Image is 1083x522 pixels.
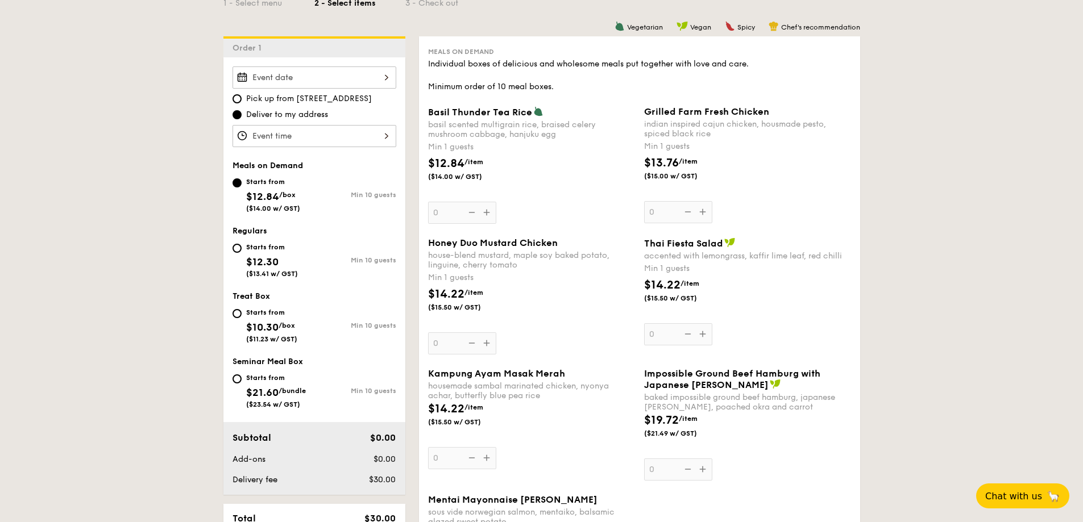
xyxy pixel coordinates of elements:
span: $12.84 [428,157,464,170]
span: /item [464,158,483,166]
button: Chat with us🦙 [976,483,1069,508]
span: Grilled Farm Fresh Chicken [644,106,769,117]
span: Regulars [233,226,267,236]
span: $0.00 [374,454,396,464]
div: Min 10 guests [314,387,396,395]
img: icon-vegan.f8ff3823.svg [677,21,688,31]
span: ($11.23 w/ GST) [246,335,297,343]
div: indian inspired cajun chicken, housmade pesto, spiced black rice [644,119,851,139]
span: /item [680,279,699,287]
span: $14.22 [428,402,464,416]
span: Impossible Ground Beef Hamburg with Japanese [PERSON_NAME] [644,368,820,390]
span: Seminar Meal Box [233,357,303,366]
div: Starts from [246,308,297,317]
span: /box [279,321,295,329]
div: accented with lemongrass, kaffir lime leaf, red chilli [644,251,851,261]
span: /box [279,191,296,199]
span: ($13.41 w/ GST) [246,270,298,278]
img: icon-vegetarian.fe4039eb.svg [615,21,625,31]
span: Chef's recommendation [781,23,860,31]
span: /bundle [279,387,306,395]
img: icon-spicy.37a8142b.svg [725,21,735,31]
span: ($14.00 w/ GST) [428,172,505,181]
input: Pick up from [STREET_ADDRESS] [233,94,242,103]
span: ($15.50 w/ GST) [428,417,505,427]
span: Kampung Ayam Masak Merah [428,368,565,379]
span: $14.22 [428,287,464,301]
input: Deliver to my address [233,110,242,119]
span: Mentai Mayonnaise [PERSON_NAME] [428,494,597,505]
div: Min 10 guests [314,256,396,264]
div: Starts from [246,373,306,382]
img: icon-chef-hat.a58ddaea.svg [769,21,779,31]
span: Add-ons [233,454,265,464]
span: $19.72 [644,414,679,427]
div: Min 10 guests [314,191,396,199]
div: Individual boxes of delicious and wholesome meals put together with love and care. Minimum order ... [428,59,851,93]
span: Meals on Demand [428,48,494,56]
span: Meals on Demand [233,161,303,170]
span: $14.22 [644,278,680,292]
input: Starts from$12.84/box($14.00 w/ GST)Min 10 guests [233,178,242,187]
span: Pick up from [STREET_ADDRESS] [246,93,372,105]
span: $30.00 [369,475,396,485]
span: Spicy [737,23,755,31]
span: ($15.50 w/ GST) [428,303,505,312]
span: $21.60 [246,386,279,399]
span: ($14.00 w/ GST) [246,204,300,212]
span: Vegetarian [627,23,663,31]
span: Deliver to my address [246,109,328,120]
span: ($23.54 w/ GST) [246,400,300,408]
input: Starts from$21.60/bundle($23.54 w/ GST)Min 10 guests [233,374,242,383]
span: /item [464,289,483,297]
span: Treat Box [233,291,270,301]
div: Min 1 guests [428,141,635,153]
span: Basil Thunder Tea Rice [428,107,532,118]
span: $13.76 [644,156,679,170]
span: ($15.00 w/ GST) [644,172,721,181]
span: Delivery fee [233,475,277,485]
input: Event date [233,66,396,89]
div: Starts from [246,177,300,186]
span: Subtotal [233,432,271,443]
img: icon-vegan.f8ff3823.svg [770,379,781,389]
div: Min 1 guests [428,272,635,283]
span: Order 1 [233,43,266,53]
span: 🦙 [1047,490,1060,503]
span: ($21.49 w/ GST) [644,429,721,438]
span: Thai Fiesta Salad [644,238,723,249]
div: Min 1 guests [644,141,851,152]
input: Starts from$10.30/box($11.23 w/ GST)Min 10 guests [233,309,242,318]
div: house-blend mustard, maple soy baked potato, linguine, cherry tomato [428,250,635,270]
span: $10.30 [246,321,279,333]
input: Event time [233,125,396,147]
span: /item [464,403,483,411]
img: icon-vegetarian.fe4039eb.svg [533,106,543,116]
span: $12.30 [246,256,279,268]
div: basil scented multigrain rice, braised celery mushroom cabbage, hanjuku egg [428,120,635,139]
div: Starts from [246,243,298,252]
div: housemade sambal marinated chicken, nyonya achar, butterfly blue pea rice [428,381,635,400]
span: ($15.50 w/ GST) [644,294,721,303]
span: Honey Duo Mustard Chicken [428,237,558,248]
span: $12.84 [246,190,279,203]
span: $0.00 [370,432,396,443]
img: icon-vegan.f8ff3823.svg [724,237,736,248]
span: /item [679,157,698,165]
span: Vegan [690,23,711,31]
span: Chat with us [985,491,1042,502]
input: Starts from$12.30($13.41 w/ GST)Min 10 guests [233,244,242,253]
div: baked impossible ground beef hamburg, japanese [PERSON_NAME], poached okra and carrot [644,392,851,412]
div: Min 1 guests [644,263,851,274]
div: Min 10 guests [314,321,396,329]
span: /item [679,415,698,423]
